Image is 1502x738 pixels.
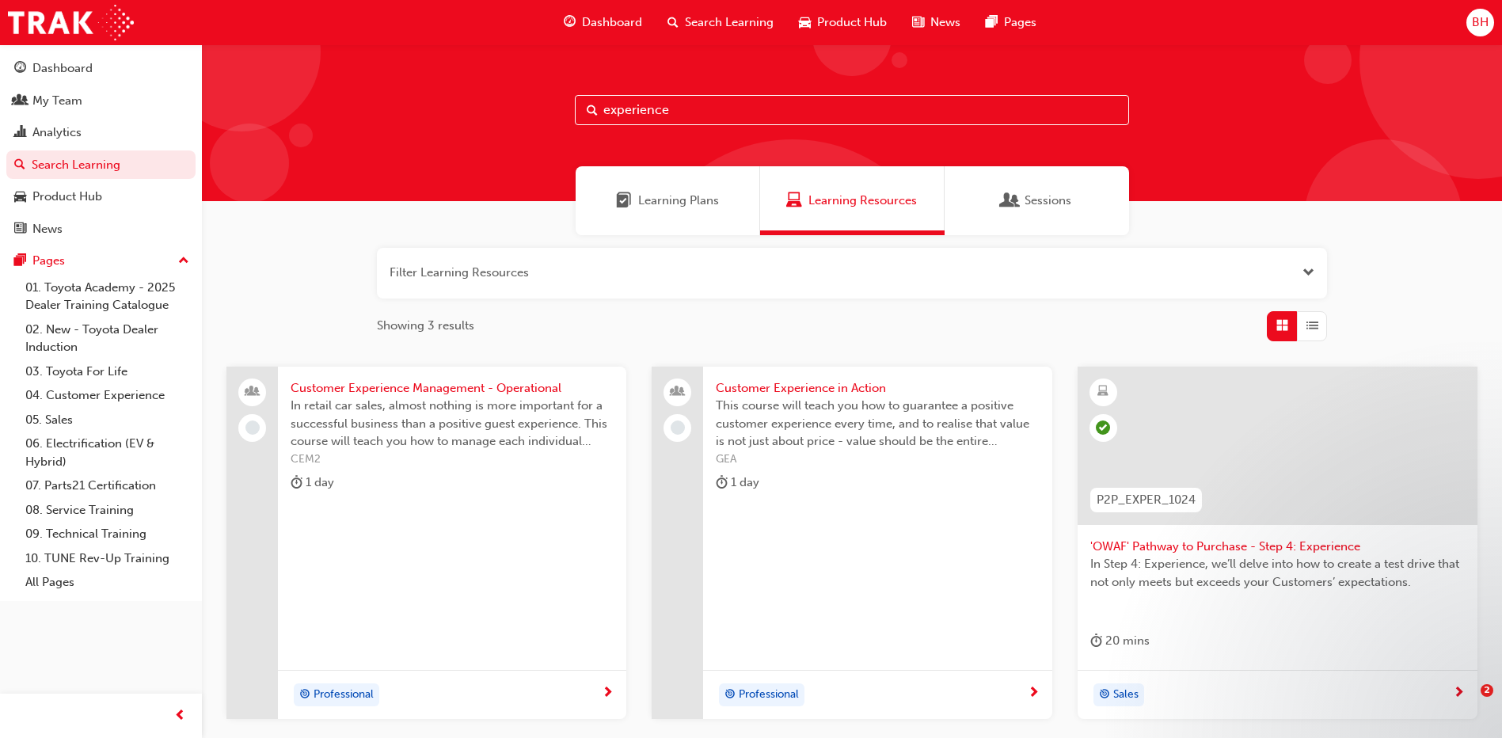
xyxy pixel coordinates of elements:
[930,13,960,32] span: News
[582,13,642,32] span: Dashboard
[19,570,196,595] a: All Pages
[1002,192,1018,210] span: Sessions
[6,246,196,276] button: Pages
[716,473,728,493] span: duration-icon
[19,318,196,359] a: 02. New - Toyota Dealer Induction
[19,432,196,474] a: 06. Electrification (EV & Hybrid)
[247,382,258,402] span: people-icon
[32,252,65,270] div: Pages
[808,192,917,210] span: Learning Resources
[19,359,196,384] a: 03. Toyota For Life
[14,94,26,108] span: people-icon
[564,13,576,32] span: guage-icon
[912,13,924,32] span: news-icon
[291,379,614,398] span: Customer Experience Management - Operational
[1025,192,1071,210] span: Sessions
[1090,555,1465,591] span: In Step 4: Experience, we’ll delve into how to create a test drive that not only meets but exceed...
[671,420,685,435] span: learningRecordVerb_NONE-icon
[8,5,134,40] img: Trak
[19,522,196,546] a: 09. Technical Training
[1097,491,1196,509] span: P2P_EXPER_1024
[1099,685,1110,706] span: target-icon
[1090,631,1102,651] span: duration-icon
[551,6,655,39] a: guage-iconDashboard
[19,276,196,318] a: 01. Toyota Academy - 2025 Dealer Training Catalogue
[786,6,899,39] a: car-iconProduct Hub
[6,118,196,147] a: Analytics
[739,686,799,704] span: Professional
[14,158,25,173] span: search-icon
[14,254,26,268] span: pages-icon
[1302,264,1314,282] button: Open the filter
[724,685,736,706] span: target-icon
[716,379,1039,398] span: Customer Experience in Action
[314,686,374,704] span: Professional
[6,182,196,211] a: Product Hub
[14,190,26,204] span: car-icon
[6,215,196,244] a: News
[19,498,196,523] a: 08. Service Training
[616,192,632,210] span: Learning Plans
[799,13,811,32] span: car-icon
[1448,684,1486,722] iframe: Intercom live chat
[291,451,614,469] span: CEM2
[685,13,774,32] span: Search Learning
[14,126,26,140] span: chart-icon
[1276,317,1288,335] span: Grid
[1078,367,1477,720] a: P2P_EXPER_1024'OWAF' Pathway to Purchase - Step 4: ExperienceIn Step 4: Experience, we’ll delve i...
[1090,538,1465,556] span: 'OWAF' Pathway to Purchase - Step 4: Experience
[655,6,786,39] a: search-iconSearch Learning
[19,383,196,408] a: 04. Customer Experience
[6,150,196,180] a: Search Learning
[667,13,679,32] span: search-icon
[716,473,759,493] div: 1 day
[6,51,196,246] button: DashboardMy TeamAnalyticsSearch LearningProduct HubNews
[19,408,196,432] a: 05. Sales
[716,451,1039,469] span: GEA
[32,220,63,238] div: News
[786,192,802,210] span: Learning Resources
[19,546,196,571] a: 10. TUNE Rev-Up Training
[817,13,887,32] span: Product Hub
[986,13,998,32] span: pages-icon
[174,706,186,726] span: prev-icon
[1481,684,1493,697] span: 2
[291,473,334,493] div: 1 day
[1028,687,1040,701] span: next-icon
[299,685,310,706] span: target-icon
[1004,13,1036,32] span: Pages
[1090,631,1150,651] div: 20 mins
[575,95,1129,125] input: Search...
[652,367,1051,720] a: Customer Experience in ActionThis course will teach you how to guarantee a positive customer expe...
[602,687,614,701] span: next-icon
[32,124,82,142] div: Analytics
[638,192,719,210] span: Learning Plans
[6,54,196,83] a: Dashboard
[32,92,82,110] div: My Team
[226,367,626,720] a: Customer Experience Management - OperationalIn retail car sales, almost nothing is more important...
[587,101,598,120] span: Search
[6,86,196,116] a: My Team
[1096,420,1110,435] span: learningRecordVerb_PASS-icon
[1466,9,1494,36] button: BH
[178,251,189,272] span: up-icon
[32,59,93,78] div: Dashboard
[1472,13,1489,32] span: BH
[1097,382,1108,402] span: learningResourceType_ELEARNING-icon
[14,223,26,237] span: news-icon
[19,474,196,498] a: 07. Parts21 Certification
[973,6,1049,39] a: pages-iconPages
[1306,317,1318,335] span: List
[760,166,945,235] a: Learning ResourcesLearning Resources
[245,420,260,435] span: learningRecordVerb_NONE-icon
[32,188,102,206] div: Product Hub
[672,382,683,402] span: people-icon
[945,166,1129,235] a: SessionsSessions
[576,166,760,235] a: Learning PlansLearning Plans
[291,397,614,451] span: In retail car sales, almost nothing is more important for a successful business than a positive g...
[1113,686,1139,704] span: Sales
[716,397,1039,451] span: This course will teach you how to guarantee a positive customer experience every time, and to rea...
